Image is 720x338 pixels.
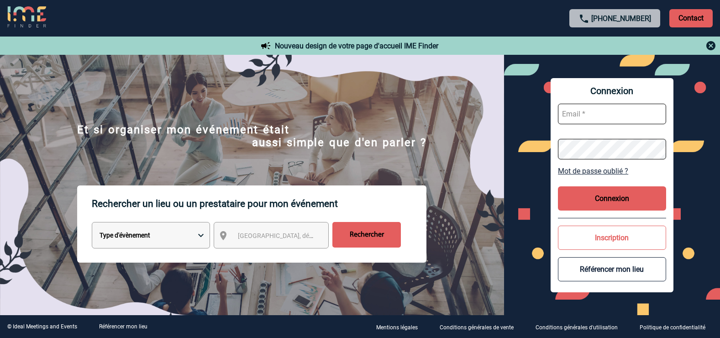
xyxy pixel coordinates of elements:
a: Conditions générales de vente [432,322,528,331]
p: Politique de confidentialité [640,324,705,331]
button: Référencer mon lieu [558,257,666,281]
a: Politique de confidentialité [632,322,720,331]
a: Mot de passe oublié ? [558,167,666,175]
input: Email * [558,104,666,124]
button: Connexion [558,186,666,211]
input: Rechercher [332,222,401,248]
p: Mentions légales [376,324,418,331]
span: Connexion [558,85,666,96]
button: Inscription [558,226,666,250]
a: Conditions générales d'utilisation [528,322,632,331]
p: Conditions générales de vente [440,324,514,331]
p: Contact [669,9,713,27]
a: Référencer mon lieu [99,323,147,330]
img: call-24-px.png [578,13,589,24]
a: [PHONE_NUMBER] [591,14,651,23]
a: Mentions légales [369,322,432,331]
p: Conditions générales d'utilisation [536,324,618,331]
div: © Ideal Meetings and Events [7,323,77,330]
span: [GEOGRAPHIC_DATA], département, région... [238,232,365,239]
p: Rechercher un lieu ou un prestataire pour mon événement [92,185,426,222]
